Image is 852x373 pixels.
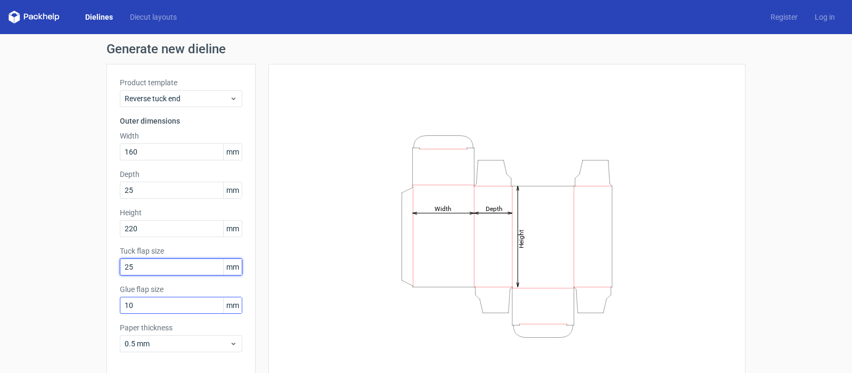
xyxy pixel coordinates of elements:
span: mm [223,221,242,237]
a: Diecut layouts [121,12,185,22]
span: Reverse tuck end [125,93,230,104]
label: Height [120,207,242,218]
a: Register [762,12,806,22]
tspan: Height [518,229,525,248]
label: Paper thickness [120,322,242,333]
span: mm [223,144,242,160]
span: 0.5 mm [125,338,230,349]
h3: Outer dimensions [120,116,242,126]
label: Product template [120,77,242,88]
a: Log in [806,12,843,22]
label: Glue flap size [120,284,242,295]
span: mm [223,259,242,275]
label: Width [120,131,242,141]
h1: Generate new dieline [106,43,745,55]
a: Dielines [77,12,121,22]
span: mm [223,182,242,198]
label: Tuck flap size [120,246,242,256]
tspan: Depth [486,205,503,212]
label: Depth [120,169,242,180]
tspan: Width [435,205,452,212]
span: mm [223,297,242,313]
